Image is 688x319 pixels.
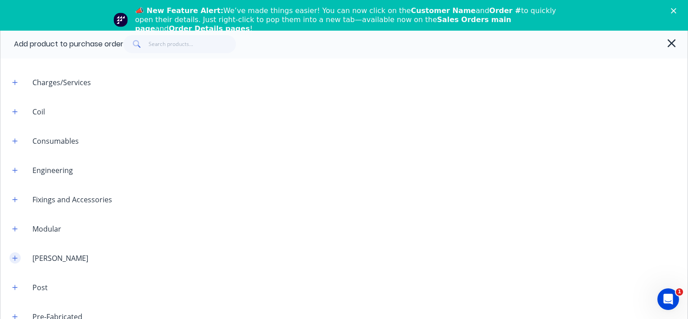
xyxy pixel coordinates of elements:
div: We’ve made things easier! You can now click on the and to quickly open their details. Just right-... [135,6,560,33]
div: Close [671,8,680,14]
div: Fixings and Accessories [25,194,119,205]
div: [PERSON_NAME] [25,253,95,264]
div: Consumables [25,136,86,146]
div: Add product to purchase order [14,39,123,50]
b: Order # [489,6,521,15]
div: Coil [25,106,52,117]
div: Engineering [25,165,80,176]
b: Customer Name [411,6,475,15]
iframe: Intercom live chat [657,288,679,310]
img: Profile image for Team [113,13,128,27]
b: Sales Orders main page [135,15,511,33]
div: Post [25,282,55,293]
b: Order Details pages [169,24,250,33]
div: Charges/Services [25,77,98,88]
b: 📣 New Feature Alert: [135,6,223,15]
span: 1 [676,288,683,296]
div: Modular [25,223,68,234]
input: Search products... [149,35,236,53]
